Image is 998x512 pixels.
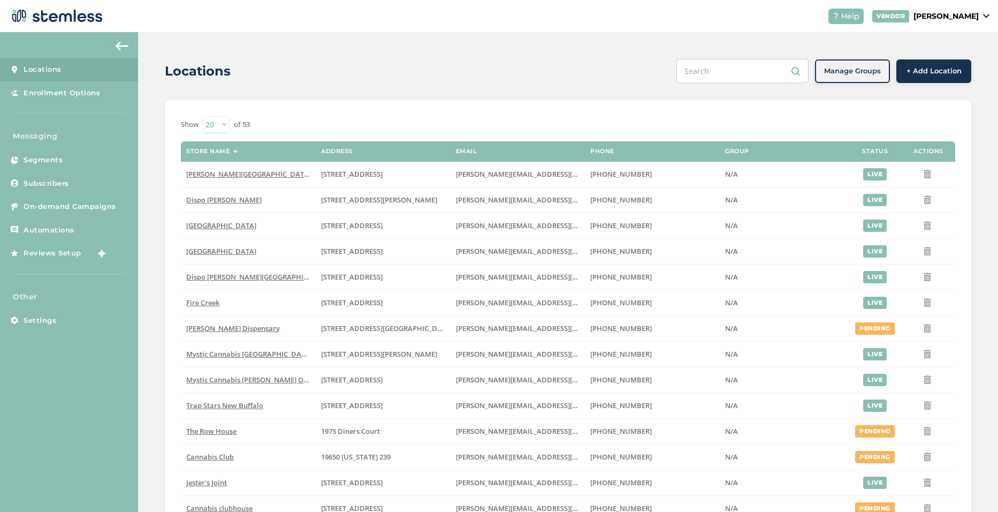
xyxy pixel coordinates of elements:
div: live [863,168,887,180]
label: Show [181,119,199,130]
label: Email [456,148,477,155]
span: [STREET_ADDRESS][GEOGRAPHIC_DATA] [321,323,453,333]
label: N/A [725,170,843,179]
label: 3843 North Euclid Avenue [321,221,445,230]
div: live [863,374,887,386]
span: [STREET_ADDRESS][PERSON_NAME] [321,349,437,359]
span: [PERSON_NAME][EMAIL_ADDRESS][DOMAIN_NAME] [456,478,627,487]
div: live [863,220,887,232]
span: Jester's Joint [186,478,227,487]
label: ryan@dispojoy.com [456,427,580,436]
span: Enrollment Options [24,88,100,99]
label: ryan@dispojoy.com [456,247,580,256]
label: N/A [725,478,843,487]
label: N/A [725,453,843,462]
span: 1975 Diners Court [321,426,380,436]
span: [STREET_ADDRESS][PERSON_NAME] [321,195,437,205]
label: of 53 [234,119,250,130]
img: logo-dark-0685b13c.svg [9,5,103,27]
img: icon-arrow-back-accent-c549486e.svg [116,42,128,50]
span: Manage Groups [824,66,881,77]
span: Cannabis Club [186,452,234,462]
span: Help [841,11,859,22]
label: Cannabis Club [186,453,310,462]
div: live [863,348,887,360]
span: [STREET_ADDRESS] [321,246,383,256]
span: + Add Location [906,66,962,77]
label: (206) 949-4141 [590,375,714,385]
div: VENDOR [872,10,909,22]
label: N/A [725,195,843,205]
label: ryan@dispojoy.com [456,195,580,205]
label: Dispo Bay City South [186,247,310,256]
span: [PHONE_NUMBER] [590,349,652,359]
label: ryan@dispojoy.com [456,350,580,359]
label: Fire Creek [186,298,310,307]
label: ryan@dispojoy.com [456,401,580,410]
span: [PERSON_NAME][EMAIL_ADDRESS][DOMAIN_NAME] [456,272,627,282]
img: glitter-stars-b7820f95.gif [89,243,111,264]
span: Mystic Cannabis [PERSON_NAME] Oak [186,375,311,385]
label: ryan@dispojoy.com [456,273,580,282]
label: 19650 Michigan 239 [321,453,445,462]
label: N/A [725,375,843,385]
span: [STREET_ADDRESS] [321,478,383,487]
iframe: Chat Widget [944,461,998,512]
div: live [863,477,887,489]
span: Locations [24,64,62,75]
label: 253 South 3rd Street [321,375,445,385]
label: N/A [725,427,843,436]
label: 305 North Euclid Avenue [321,247,445,256]
label: N/A [725,273,843,282]
div: pending [855,322,895,335]
span: [PHONE_NUMBER] [590,426,652,436]
span: 19650 [US_STATE] 239 [321,452,391,462]
label: The Row House [186,427,310,436]
span: [PHONE_NUMBER] [590,169,652,179]
span: [PHONE_NUMBER] [590,272,652,282]
span: Automations [24,225,74,236]
label: N/A [725,298,843,307]
span: [PERSON_NAME][EMAIL_ADDRESS][DOMAIN_NAME] [456,246,627,256]
label: Mystic Cannabis Burr Oak [186,375,310,385]
button: + Add Location [896,59,971,83]
label: ryan@dispojoy.com [456,170,580,179]
span: Mystic Cannabis [GEOGRAPHIC_DATA] [186,349,312,359]
label: ryan@dispojoy.com [456,478,580,487]
label: Trap Stars New Buffalo [186,401,310,410]
span: [PERSON_NAME][GEOGRAPHIC_DATA] [186,169,311,179]
span: [PHONE_NUMBER] [590,246,652,256]
label: (206) 949-4141 [590,401,714,410]
span: [PHONE_NUMBER] [590,195,652,205]
label: 634 West 9 Mile Road [321,170,445,179]
label: 1042 South Camino Del Pueblo [321,324,445,333]
div: live [863,245,887,258]
label: N/A [725,247,843,256]
input: Search [676,59,809,83]
label: ryan@dispojoy.com [456,375,580,385]
span: The Row House [186,426,237,436]
span: [GEOGRAPHIC_DATA] [186,246,256,256]
label: 70 Easton Avenue [321,478,445,487]
label: N/A [725,401,843,410]
label: (206) 949-4141 [590,195,714,205]
label: ryan@dispojoy.com [456,453,580,462]
span: [PERSON_NAME] Dispensary [186,323,280,333]
div: live [863,271,887,283]
span: [PHONE_NUMBER] [590,452,652,462]
label: Phone [590,148,614,155]
p: [PERSON_NAME] [913,11,979,22]
span: [STREET_ADDRESS] [321,375,383,385]
label: N/A [725,350,843,359]
span: Dispo [PERSON_NAME] [186,195,262,205]
label: 846 East Columbia Avenue [321,298,445,307]
div: live [863,297,887,309]
span: [PERSON_NAME][EMAIL_ADDRESS][DOMAIN_NAME] [456,298,627,307]
label: N/A [725,221,843,230]
span: Settings [24,315,56,326]
span: [PERSON_NAME][EMAIL_ADDRESS][DOMAIN_NAME] [456,195,627,205]
span: Fire Creek [186,298,219,307]
span: [PERSON_NAME][EMAIL_ADDRESS][DOMAIN_NAME] [456,375,627,385]
label: (206) 949-4141 [590,298,714,307]
span: [PHONE_NUMBER] [590,401,652,410]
